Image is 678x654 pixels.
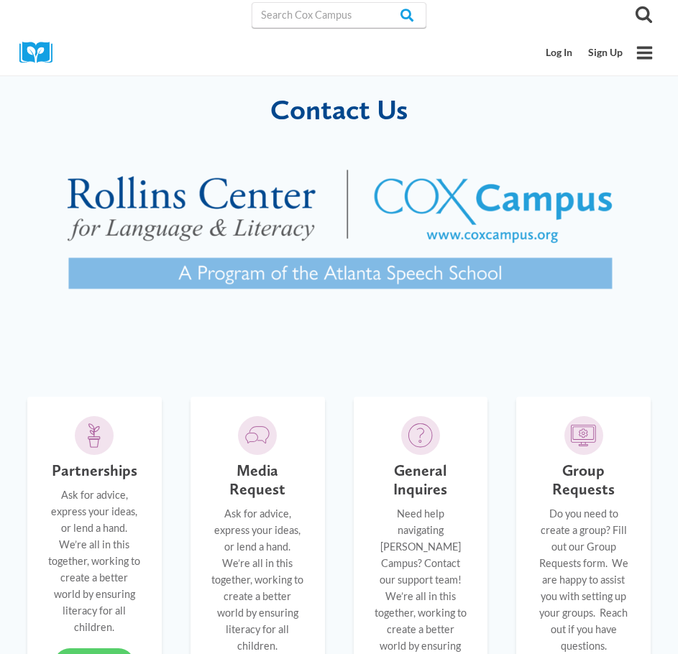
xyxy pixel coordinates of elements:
img: RollinsCox combined logo [27,142,651,330]
span: Contact Us [270,92,408,126]
img: Cox Campus [19,42,63,64]
h5: Group Requests [536,461,631,499]
p: Ask for advice, express your ideas, or lend a hand. We’re all in this together, working to create... [210,505,306,654]
a: Sign Up [580,40,631,66]
p: Do you need to create a group? Fill out our Group Requests form. We are happy to assist you with ... [536,505,631,654]
h5: Partnerships [52,461,137,480]
a: Log In [539,40,581,66]
button: Open menu [631,39,659,67]
h5: Media Request [210,461,306,499]
p: Ask for advice, express your ideas, or lend a hand. We’re all in this together, working to create... [47,487,142,635]
h5: General Inquires [373,461,469,499]
nav: Secondary Mobile Navigation [539,40,631,66]
input: Search Cox Campus [252,2,427,28]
